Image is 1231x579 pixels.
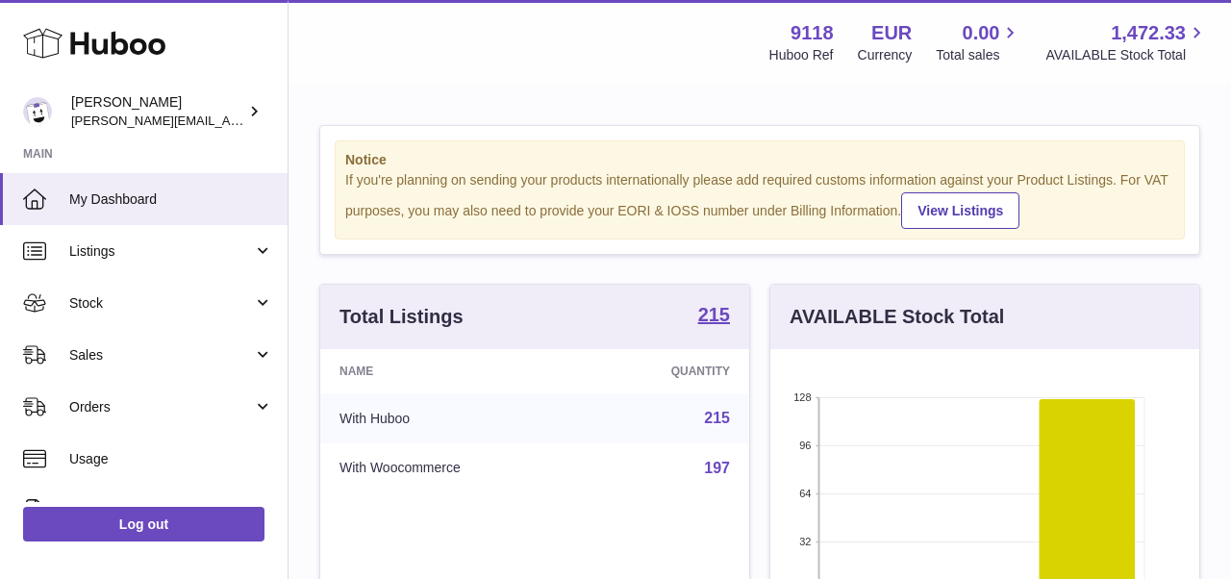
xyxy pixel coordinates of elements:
span: My Dashboard [69,190,273,209]
span: Listings [69,242,253,261]
div: Currency [858,46,913,64]
img: freddie.sawkins@czechandspeake.com [23,97,52,126]
td: With Huboo [320,393,587,443]
th: Name [320,349,587,393]
a: 1,472.33 AVAILABLE Stock Total [1045,20,1208,64]
span: Invoicing and Payments [69,502,253,520]
span: Sales [69,346,253,365]
span: 0.00 [963,20,1000,46]
strong: EUR [871,20,912,46]
div: If you're planning on sending your products internationally please add required customs informati... [345,171,1174,229]
a: Log out [23,507,264,541]
span: 1,472.33 [1111,20,1186,46]
a: 197 [704,460,730,476]
text: 128 [793,391,811,403]
span: Stock [69,294,253,313]
span: Orders [69,398,253,416]
text: 32 [799,536,811,547]
a: View Listings [901,192,1019,229]
div: [PERSON_NAME] [71,93,244,130]
td: With Woocommerce [320,443,587,493]
strong: 9118 [791,20,834,46]
span: AVAILABLE Stock Total [1045,46,1208,64]
strong: Notice [345,151,1174,169]
a: 215 [698,305,730,328]
a: 0.00 Total sales [936,20,1021,64]
text: 64 [799,488,811,499]
h3: AVAILABLE Stock Total [790,304,1004,330]
th: Quantity [587,349,749,393]
span: [PERSON_NAME][EMAIL_ADDRESS][PERSON_NAME][DOMAIN_NAME] [71,113,489,128]
div: Huboo Ref [769,46,834,64]
strong: 215 [698,305,730,324]
h3: Total Listings [339,304,464,330]
span: Total sales [936,46,1021,64]
text: 96 [799,440,811,451]
a: 215 [704,410,730,426]
span: Usage [69,450,273,468]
